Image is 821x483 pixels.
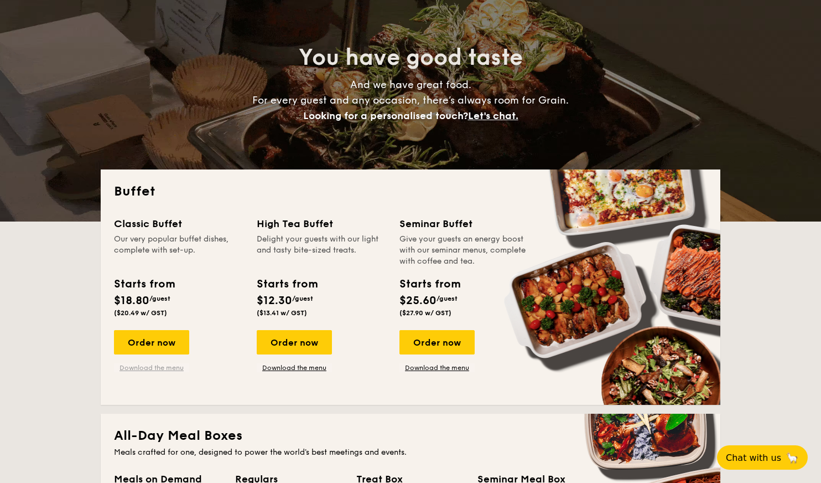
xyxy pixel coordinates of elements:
[114,294,149,307] span: $18.80
[726,453,781,463] span: Chat with us
[114,276,174,292] div: Starts from
[114,183,707,201] h2: Buffet
[114,309,167,317] span: ($20.49 w/ GST)
[114,363,189,372] a: Download the menu
[257,363,332,372] a: Download the menu
[717,445,808,470] button: Chat with us🦙
[468,110,518,122] span: Let's chat.
[252,79,569,122] span: And we have great food. For every guest and any occasion, there’s always room for Grain.
[786,451,799,464] span: 🦙
[399,330,475,354] div: Order now
[257,309,307,317] span: ($13.41 w/ GST)
[257,330,332,354] div: Order now
[437,295,458,302] span: /guest
[257,294,292,307] span: $12.30
[303,110,468,122] span: Looking for a personalised touch?
[399,276,460,292] div: Starts from
[114,216,243,232] div: Classic Buffet
[114,427,707,445] h2: All-Day Meal Boxes
[299,44,523,71] span: You have good taste
[399,363,475,372] a: Download the menu
[114,330,189,354] div: Order now
[399,234,529,267] div: Give your guests an energy boost with our seminar menus, complete with coffee and tea.
[257,216,386,232] div: High Tea Buffet
[292,295,313,302] span: /guest
[399,294,437,307] span: $25.60
[149,295,170,302] span: /guest
[399,216,529,232] div: Seminar Buffet
[114,447,707,458] div: Meals crafted for one, designed to power the world's best meetings and events.
[399,309,451,317] span: ($27.90 w/ GST)
[257,234,386,267] div: Delight your guests with our light and tasty bite-sized treats.
[114,234,243,267] div: Our very popular buffet dishes, complete with set-up.
[257,276,317,292] div: Starts from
